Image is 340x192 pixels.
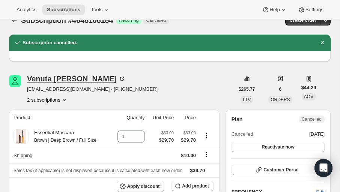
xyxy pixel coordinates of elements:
[200,150,212,159] button: Shipping actions
[285,15,321,25] button: Create order
[178,136,196,144] span: $29.70
[232,142,325,152] button: Reactivate now
[12,4,41,15] button: Analytics
[293,4,328,15] button: Settings
[309,130,325,138] span: [DATE]
[271,97,290,102] span: ORDERS
[257,4,292,15] button: Help
[29,129,96,144] div: Essential Mascara
[147,109,176,126] th: Unit Price
[17,7,36,13] span: Analytics
[314,159,332,177] div: Open Intercom Messenger
[200,132,212,140] button: Product actions
[262,144,294,150] span: Reactivate now
[146,17,166,23] span: Cancelled
[234,84,259,94] button: $265.77
[21,16,113,24] span: Subscription #4648108184
[181,153,196,158] span: $10.00
[184,130,196,135] small: $33.00
[27,85,158,93] span: [EMAIL_ADDRESS][DOMAIN_NAME] · [PHONE_NUMBER]
[42,4,85,15] button: Subscriptions
[172,181,213,191] button: Add product
[263,167,298,173] span: Customer Portal
[302,116,322,122] span: Cancelled
[9,109,111,126] th: Product
[9,147,111,163] th: Shipping
[117,181,164,192] button: Apply discount
[119,17,138,23] span: Recurring
[301,84,316,91] span: $44.29
[232,165,325,175] button: Customer Portal
[86,4,114,15] button: Tools
[9,15,20,25] button: Subscriptions
[127,183,160,189] span: Apply discount
[9,75,21,87] span: Venuta Carulli
[47,7,80,13] span: Subscriptions
[23,39,77,46] h2: Subscription cancelled.
[304,94,313,99] span: AOV
[34,138,96,143] small: Brown | Deep Brown / Full Size
[182,183,209,189] span: Add product
[269,7,280,13] span: Help
[290,17,316,23] span: Create order
[305,7,323,13] span: Settings
[14,168,183,173] span: Sales tax (if applicable) is not displayed because it is calculated with each new order.
[111,109,147,126] th: Quantity
[232,130,253,138] span: Cancelled
[317,37,328,48] button: Dismiss notification
[91,7,102,13] span: Tools
[176,109,198,126] th: Price
[239,86,255,92] span: $265.77
[159,136,174,144] span: $29.70
[275,84,286,94] button: 6
[27,75,126,82] div: Venuta [PERSON_NAME]
[279,86,282,92] span: 6
[27,96,68,103] button: Product actions
[161,130,174,135] small: $33.00
[243,97,251,102] span: LTV
[190,168,205,173] span: $39.70
[232,115,243,123] h2: Plan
